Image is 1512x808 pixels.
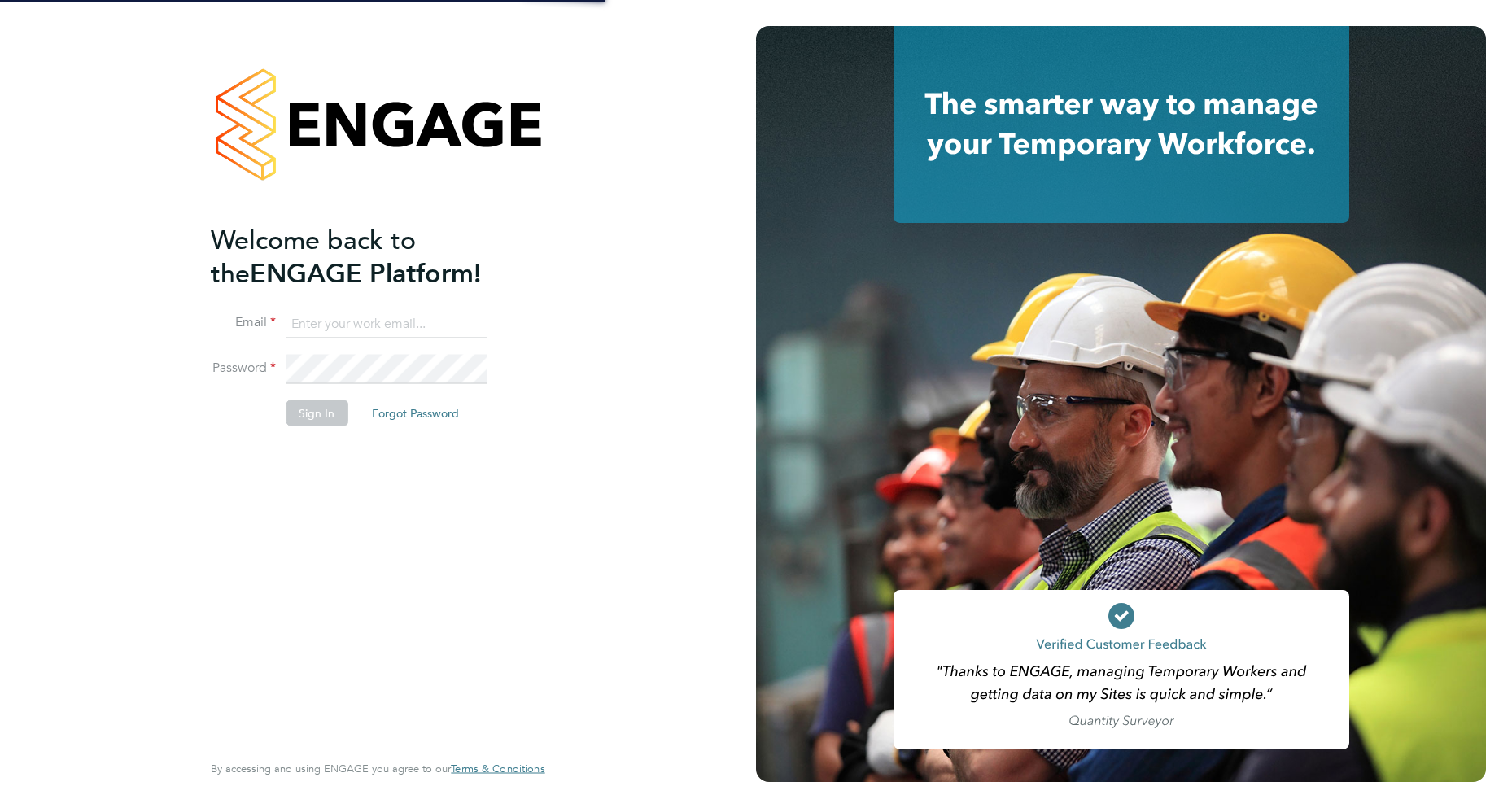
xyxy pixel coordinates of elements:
button: Sign In [286,400,347,426]
span: By accessing and using ENGAGE you agree to our [211,762,544,775]
button: Forgot Password [359,400,472,426]
label: Email [211,314,276,331]
span: Terms & Conditions [451,762,544,775]
input: Enter your work email... [286,309,487,338]
a: Terms & Conditions [451,762,544,775]
label: Password [211,360,276,377]
h2: ENGAGE Platform! [211,223,528,290]
span: Welcome back to the [211,224,416,289]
